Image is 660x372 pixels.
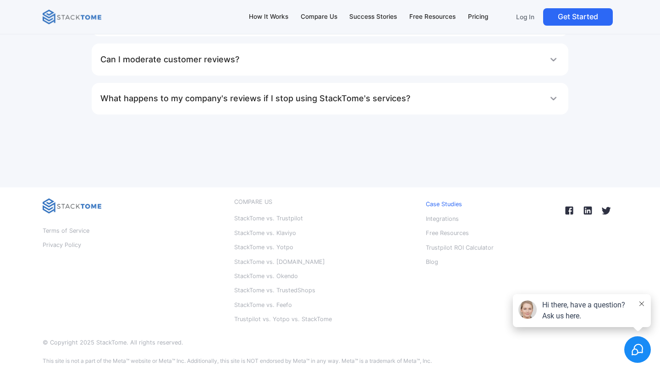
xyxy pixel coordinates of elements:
[426,242,494,254] a: Trustpilot ROI Calculator
[234,198,272,206] div: COMPARE US
[463,7,492,27] a: Pricing
[426,227,469,239] a: Free Resources
[100,89,410,108] h1: What happens to my company's reviews if I stop using StackTome's services?
[345,7,401,27] a: Success Stories
[234,227,296,239] a: StackTome vs. Klaviyo
[234,284,315,296] a: StackTome vs. TrustedShops
[43,239,81,251] a: Privacy Policy
[516,13,534,21] p: Log In
[426,198,462,210] a: Case Studies
[100,50,239,69] h1: Can I moderate customer reviews?
[234,198,272,210] a: COMPARE US
[562,203,577,218] img: StackTome Facebook profile
[234,256,325,268] a: StackTome vs. [DOMAIN_NAME]
[301,12,337,22] div: Compare Us
[580,203,595,218] img: StackTome LinkedIn profile
[511,8,539,26] a: Log In
[296,7,341,27] a: Compare Us
[43,225,89,237] a: Terms of Service
[426,213,459,225] a: Integrations
[426,256,438,268] a: Blog
[244,7,292,27] a: How It Works
[468,12,488,22] div: Pricing
[234,313,332,325] a: Trustpilot vs. Yotpo vs. StackTome
[234,299,292,311] a: StackTome vs. Feefo
[405,7,460,27] a: Free Resources
[349,12,397,22] div: Success Stories
[599,203,614,218] img: StackTome X (Twitter) profile
[543,8,613,26] a: Get Started
[409,12,456,22] div: Free Resources
[43,339,183,347] p: © Copyright 2025 StackTome. All rights reserved.
[234,213,303,224] a: StackTome vs. Trustpilot
[234,270,298,282] a: StackTome vs. Okendo
[249,12,288,22] div: How It Works
[234,241,293,253] a: StackTome vs. Yotpo
[43,198,101,213] img: StackTome logo
[43,357,432,365] p: This site is not a part of the Meta™ website or Meta™ Inc. Additionally, this site is NOT endorse...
